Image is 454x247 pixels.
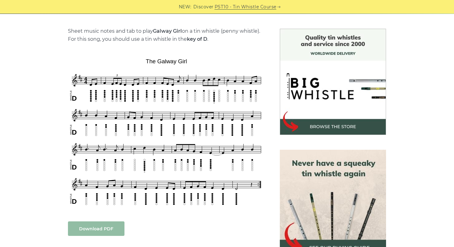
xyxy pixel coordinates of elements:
p: Sheet music notes and tab to play on a tin whistle (penny whistle). For this song, you should use... [68,27,265,43]
img: The Galway Girl Tin Whistle Tab & Sheet Music [68,56,265,209]
img: BigWhistle Tin Whistle Store [280,29,386,135]
a: Download PDF [68,221,124,236]
strong: key of D [187,36,207,42]
span: Discover [193,3,214,10]
strong: Galway Girl [153,28,182,34]
a: PST10 - Tin Whistle Course [215,3,276,10]
span: NEW: [179,3,191,10]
